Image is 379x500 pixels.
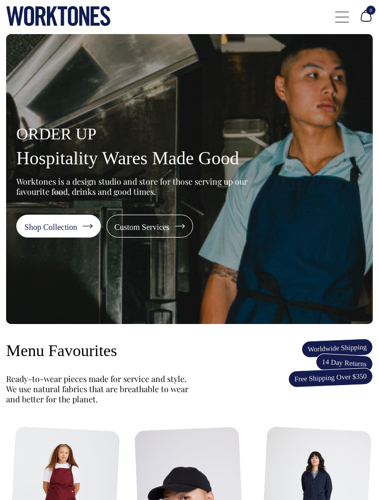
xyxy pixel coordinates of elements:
h1: Hospitality Wares Made Good [16,149,248,169]
h3: Menu Favourites [6,342,118,360]
span: 0 [366,6,375,15]
span: Free Shipping Over $350 [288,368,373,388]
span: Worldwide Shipping [301,338,373,358]
a: Shop Collection [16,215,101,238]
h4: ORDER UP [16,125,248,143]
a: Custom Services [106,215,193,238]
p: Ready-to-wear pieces made for service and style. We use natural fabrics that are breathable to we... [6,374,189,404]
span: 14 Day Returns [315,353,373,373]
a: 0 [359,15,373,24]
p: Worktones is a design studio and store for those serving up our favourite food, drinks and good t... [16,177,248,197]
